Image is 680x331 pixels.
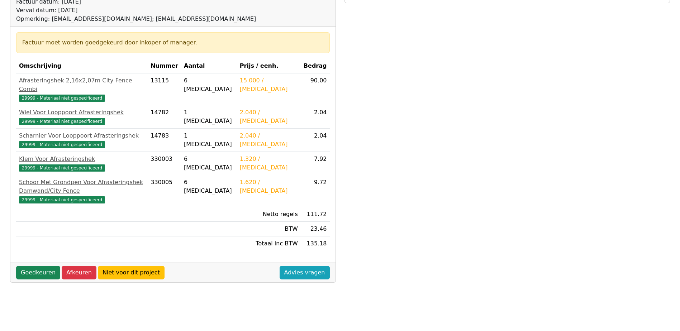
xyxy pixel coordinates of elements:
td: 9.72 [301,175,330,207]
div: 6 [MEDICAL_DATA] [184,178,234,195]
a: Klem Voor Afrasteringshek29999 - Materiaal niet gespecificeerd [19,155,145,172]
div: 6 [MEDICAL_DATA] [184,155,234,172]
th: Aantal [181,59,237,73]
a: Afrasteringshek 2,16x2,07m City Fence Combi29999 - Materiaal niet gespecificeerd [19,76,145,102]
a: Goedkeuren [16,266,60,279]
div: Opmerking: [EMAIL_ADDRESS][DOMAIN_NAME]; [EMAIL_ADDRESS][DOMAIN_NAME] [16,15,256,23]
td: BTW [237,222,301,236]
div: 1.320 / [MEDICAL_DATA] [240,155,298,172]
div: 2.040 / [MEDICAL_DATA] [240,131,298,149]
a: Wiel Voor Looppoort Afrasteringshek29999 - Materiaal niet gespecificeerd [19,108,145,125]
div: 6 [MEDICAL_DATA] [184,76,234,93]
div: 15.000 / [MEDICAL_DATA] [240,76,298,93]
td: 2.04 [301,105,330,129]
td: Netto regels [237,207,301,222]
a: Advies vragen [280,266,330,279]
td: 2.04 [301,129,330,152]
th: Omschrijving [16,59,148,73]
td: 14782 [148,105,181,129]
div: Schoor Met Grondpen Voor Afrasteringshek Damwand/City Fence [19,178,145,195]
td: 23.46 [301,222,330,236]
div: Factuur moet worden goedgekeurd door inkoper of manager. [22,38,324,47]
th: Prijs / eenh. [237,59,301,73]
span: 29999 - Materiaal niet gespecificeerd [19,164,105,172]
span: 29999 - Materiaal niet gespecificeerd [19,95,105,102]
span: 29999 - Materiaal niet gespecificeerd [19,118,105,125]
td: 330003 [148,152,181,175]
div: Klem Voor Afrasteringshek [19,155,145,163]
td: 330005 [148,175,181,207]
div: 1 [MEDICAL_DATA] [184,131,234,149]
a: Afkeuren [62,266,96,279]
a: Scharnier Voor Looppoort Afrasteringshek29999 - Materiaal niet gespecificeerd [19,131,145,149]
td: 7.92 [301,152,330,175]
div: 1.620 / [MEDICAL_DATA] [240,178,298,195]
div: Scharnier Voor Looppoort Afrasteringshek [19,131,145,140]
td: 14783 [148,129,181,152]
td: 135.18 [301,236,330,251]
span: 29999 - Materiaal niet gespecificeerd [19,141,105,148]
th: Bedrag [301,59,330,73]
a: Niet voor dit project [98,266,165,279]
div: 1 [MEDICAL_DATA] [184,108,234,125]
a: Schoor Met Grondpen Voor Afrasteringshek Damwand/City Fence29999 - Materiaal niet gespecificeerd [19,178,145,204]
div: 2.040 / [MEDICAL_DATA] [240,108,298,125]
td: 13115 [148,73,181,105]
div: Verval datum: [DATE] [16,6,256,15]
td: Totaal inc BTW [237,236,301,251]
td: 111.72 [301,207,330,222]
th: Nummer [148,59,181,73]
div: Wiel Voor Looppoort Afrasteringshek [19,108,145,117]
td: 90.00 [301,73,330,105]
div: Afrasteringshek 2,16x2,07m City Fence Combi [19,76,145,93]
span: 29999 - Materiaal niet gespecificeerd [19,196,105,203]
